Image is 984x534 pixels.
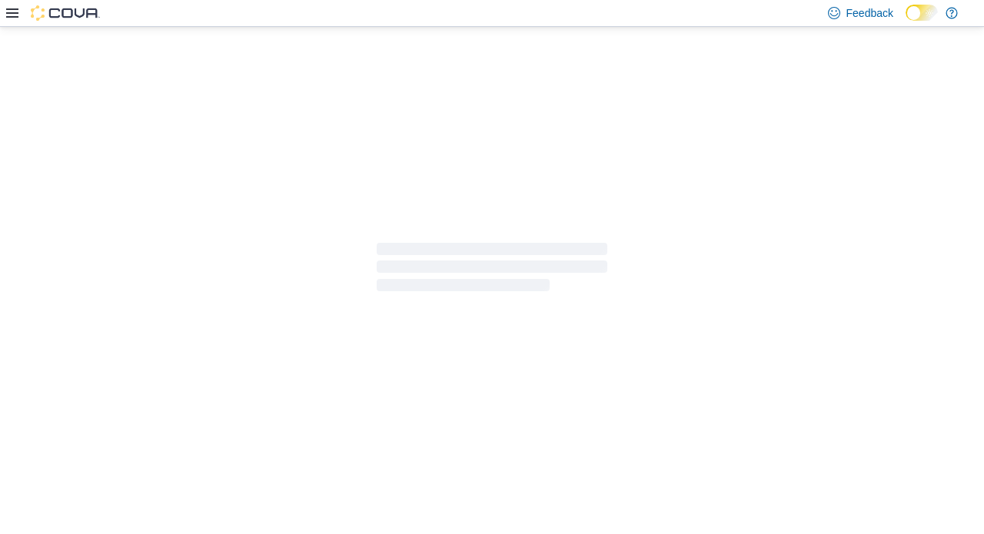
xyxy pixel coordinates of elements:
span: Feedback [846,5,893,21]
span: Loading [377,246,607,295]
img: Cova [31,5,100,21]
input: Dark Mode [906,5,938,21]
span: Dark Mode [906,21,906,22]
